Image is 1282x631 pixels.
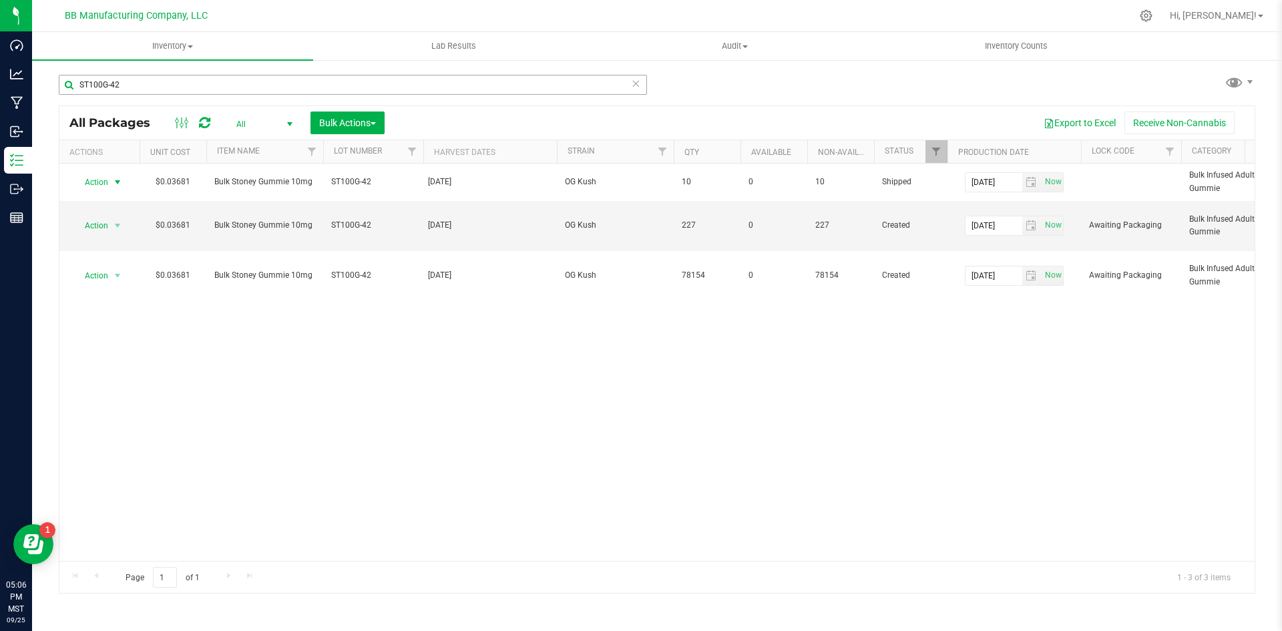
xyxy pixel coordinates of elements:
a: Lab Results [313,32,594,60]
a: Filter [652,140,674,163]
span: OG Kush [565,269,666,282]
span: Hi, [PERSON_NAME]! [1170,10,1257,21]
a: Qty [684,148,699,157]
span: select [1022,266,1042,285]
span: 0 [749,176,799,188]
button: Bulk Actions [310,112,385,134]
span: 0 [749,219,799,232]
span: 78154 [682,269,732,282]
span: 1 - 3 of 3 items [1166,567,1241,587]
span: Set Current date [1042,266,1064,285]
span: Bulk Stoney Gummie 10mg [214,219,315,232]
p: 05:06 PM MST [6,579,26,615]
span: Set Current date [1042,172,1064,192]
inline-svg: Dashboard [10,39,23,52]
span: 0 [749,269,799,282]
span: select [110,173,126,192]
div: Manage settings [1138,9,1154,22]
a: Filter [401,140,423,163]
p: 09/25 [6,615,26,625]
span: Bulk Stoney Gummie 10mg [214,176,315,188]
span: Lab Results [413,40,494,52]
span: Set Current date [1042,216,1064,235]
td: $0.03681 [140,164,206,201]
a: Inventory [32,32,313,60]
span: ST100G-42 [331,269,415,282]
a: Item Name [217,146,260,156]
span: select [110,216,126,235]
a: Filter [301,140,323,163]
span: ST100G-42 [331,176,415,188]
a: Status [885,146,913,156]
span: 227 [815,219,866,232]
div: Value 1: 2024-11-19 [428,176,553,188]
div: Value 1: 2024-11-19 [428,219,553,232]
span: select [1022,216,1042,235]
span: 78154 [815,269,866,282]
span: Created [882,219,939,232]
span: Bulk Stoney Gummie 10mg [214,269,315,282]
span: All Packages [69,116,164,130]
span: OG Kush [565,176,666,188]
inline-svg: Manufacturing [10,96,23,110]
span: 10 [815,176,866,188]
span: BB Manufacturing Company, LLC [65,10,208,21]
span: ST100G-42 [331,219,415,232]
a: Lock Code [1092,146,1134,156]
span: Bulk Actions [319,118,376,128]
span: Action [73,266,109,285]
a: Non-Available [818,148,877,157]
inline-svg: Inbound [10,125,23,138]
input: 1 [153,567,177,588]
a: Unit Cost [150,148,190,157]
span: 227 [682,219,732,232]
inline-svg: Outbound [10,182,23,196]
input: Search Package ID, Item Name, SKU, Lot or Part Number... [59,75,647,95]
span: Inventory [32,40,313,52]
a: Filter [925,140,947,163]
span: Awaiting Packaging [1089,269,1173,282]
span: Clear [631,75,640,92]
a: Inventory Counts [876,32,1157,60]
inline-svg: Analytics [10,67,23,81]
button: Export to Excel [1035,112,1124,134]
a: Filter [1159,140,1181,163]
a: Production Date [958,148,1029,157]
td: $0.03681 [140,201,206,251]
span: OG Kush [565,219,666,232]
span: select [1022,173,1042,192]
span: Page of 1 [114,567,210,588]
span: Audit [595,40,875,52]
div: Value 1: 2024-11-19 [428,269,553,282]
span: 10 [682,176,732,188]
button: Receive Non-Cannabis [1124,112,1235,134]
a: Category [1192,146,1231,156]
span: select [1041,173,1063,192]
td: $0.03681 [140,251,206,300]
a: Available [751,148,791,157]
span: Inventory Counts [967,40,1066,52]
a: Audit [594,32,875,60]
span: Awaiting Packaging [1089,219,1173,232]
span: Created [882,269,939,282]
th: Harvest Dates [423,140,557,164]
span: Action [73,216,109,235]
span: select [110,266,126,285]
a: Lot Number [334,146,382,156]
span: Action [73,173,109,192]
span: select [1041,266,1063,285]
span: select [1041,216,1063,235]
a: Strain [568,146,595,156]
span: Shipped [882,176,939,188]
div: Actions [69,148,134,157]
inline-svg: Reports [10,211,23,224]
iframe: Resource center [13,524,53,564]
iframe: Resource center unread badge [39,522,55,538]
inline-svg: Inventory [10,154,23,167]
